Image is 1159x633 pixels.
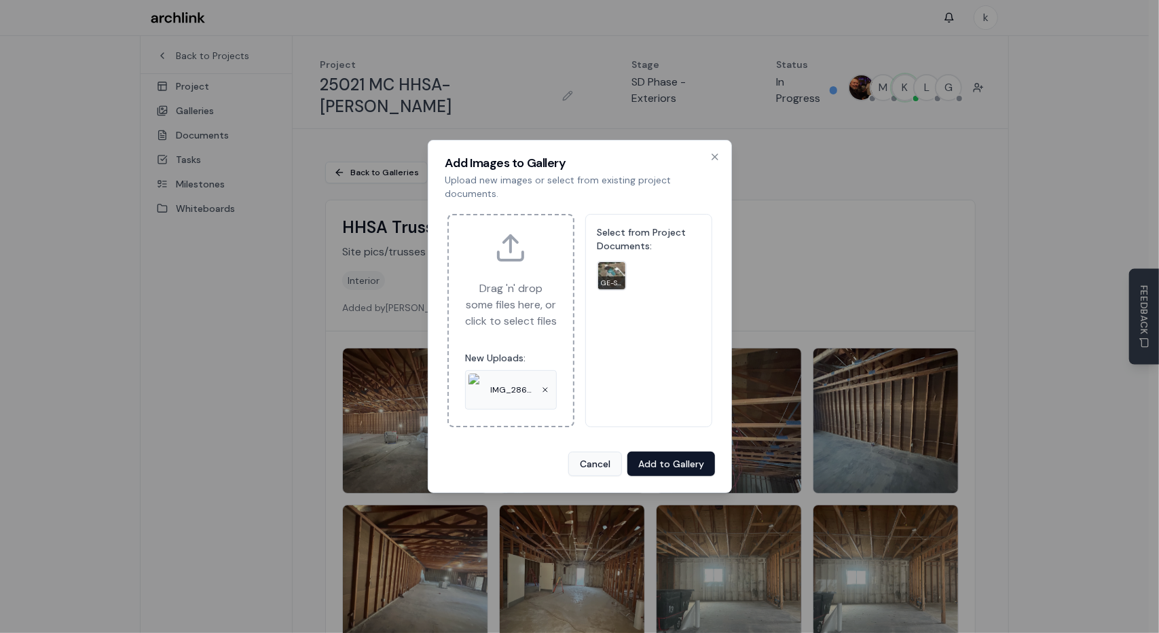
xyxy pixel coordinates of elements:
img: IMG_2866-qV8VoLHbZcOPI0Rdh5pBE88I1eIdbR.webp [468,374,485,406]
button: Add to Gallery [627,452,715,476]
div: GE-Site overlay [598,276,625,289]
h4: New Uploads: [465,351,557,365]
h4: Select from Project Documents: [597,225,701,253]
h2: Add Images to Gallery [445,157,715,169]
p: Upload new images or select from existing project documents. [445,173,715,200]
img: GE-Site overlay [598,262,625,289]
button: GE-Site overlay [597,261,627,291]
span: IMG_2866-qV8VoLHbZcOPI0Rdh5pBE88I1eIdbR.webp [490,384,532,395]
p: Drag 'n' drop some files here, or click to select files [465,281,557,329]
button: Cancel [568,452,622,476]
